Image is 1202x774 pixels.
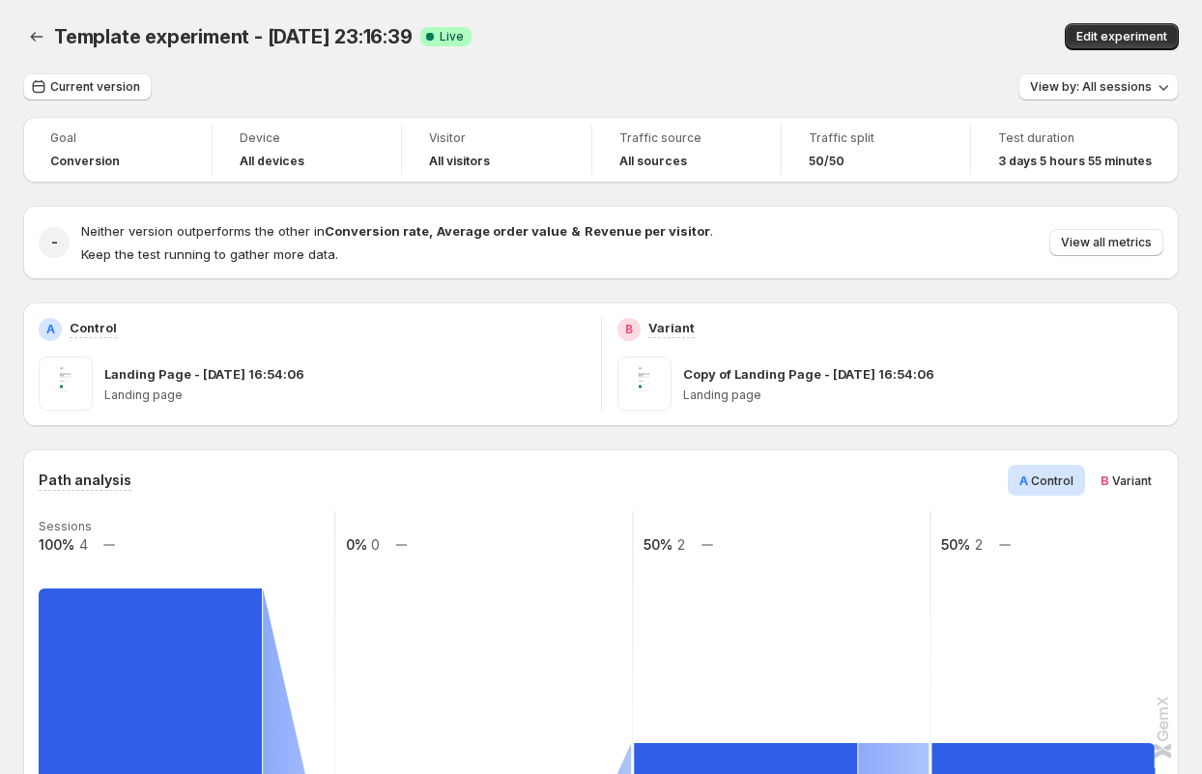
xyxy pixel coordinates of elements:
[998,129,1152,171] a: Test duration3 days 5 hours 55 minutes
[1065,23,1179,50] button: Edit experiment
[619,130,754,146] span: Traffic source
[440,29,464,44] span: Live
[23,23,50,50] button: Back
[809,129,943,171] a: Traffic split50/50
[975,536,983,553] text: 2
[625,322,633,337] h2: B
[39,536,74,553] text: 100%
[677,536,685,553] text: 2
[240,129,374,171] a: DeviceAll devices
[1030,79,1152,95] span: View by: All sessions
[51,233,58,252] h2: -
[325,223,429,239] strong: Conversion rate
[54,25,413,48] span: Template experiment - [DATE] 23:16:39
[998,130,1152,146] span: Test duration
[1076,29,1167,44] span: Edit experiment
[39,357,93,411] img: Landing Page - Sep 18, 16:54:06
[429,130,563,146] span: Visitor
[809,154,844,169] span: 50/50
[81,246,338,262] span: Keep the test running to gather more data.
[648,318,695,337] p: Variant
[429,154,490,169] h4: All visitors
[240,154,304,169] h4: All devices
[644,536,673,553] text: 50%
[70,318,117,337] p: Control
[50,130,185,146] span: Goal
[998,154,1152,169] span: 3 days 5 hours 55 minutes
[1018,73,1179,100] button: View by: All sessions
[429,223,433,239] strong: ,
[39,471,131,490] h3: Path analysis
[39,519,92,533] text: Sessions
[683,364,934,384] p: Copy of Landing Page - [DATE] 16:54:06
[1101,473,1109,488] span: B
[1031,473,1073,488] span: Control
[1061,235,1152,250] span: View all metrics
[104,387,586,403] p: Landing page
[371,536,380,553] text: 0
[240,130,374,146] span: Device
[79,536,88,553] text: 4
[571,223,581,239] strong: &
[429,129,563,171] a: VisitorAll visitors
[46,322,55,337] h2: A
[50,79,140,95] span: Current version
[50,154,120,169] span: Conversion
[585,223,710,239] strong: Revenue per visitor
[104,364,304,384] p: Landing Page - [DATE] 16:54:06
[1112,473,1152,488] span: Variant
[617,357,672,411] img: Copy of Landing Page - Sep 18, 16:54:06
[809,130,943,146] span: Traffic split
[81,223,713,239] span: Neither version outperforms the other in .
[1019,473,1028,488] span: A
[437,223,567,239] strong: Average order value
[23,73,152,100] button: Current version
[619,129,754,171] a: Traffic sourceAll sources
[619,154,687,169] h4: All sources
[941,536,970,553] text: 50%
[683,387,1164,403] p: Landing page
[1049,229,1163,256] button: View all metrics
[50,129,185,171] a: GoalConversion
[346,536,367,553] text: 0%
